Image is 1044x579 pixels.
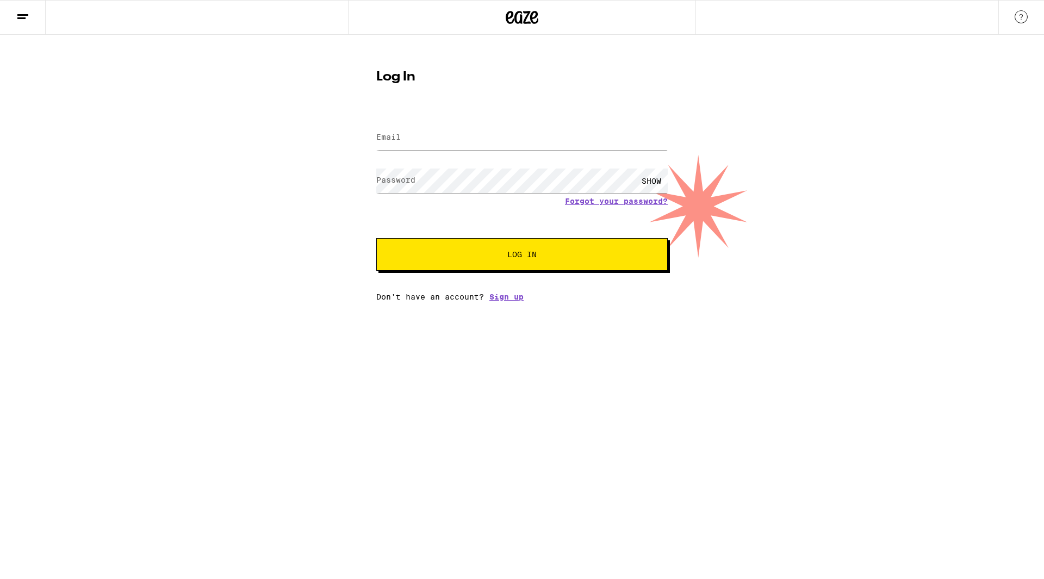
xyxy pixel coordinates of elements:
label: Email [376,133,401,141]
h1: Log In [376,71,668,84]
a: Forgot your password? [565,197,668,206]
label: Password [376,176,415,184]
div: SHOW [635,169,668,193]
span: Log In [507,251,537,258]
div: Don't have an account? [376,292,668,301]
button: Log In [376,238,668,271]
input: Email [376,126,668,150]
a: Sign up [489,292,524,301]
